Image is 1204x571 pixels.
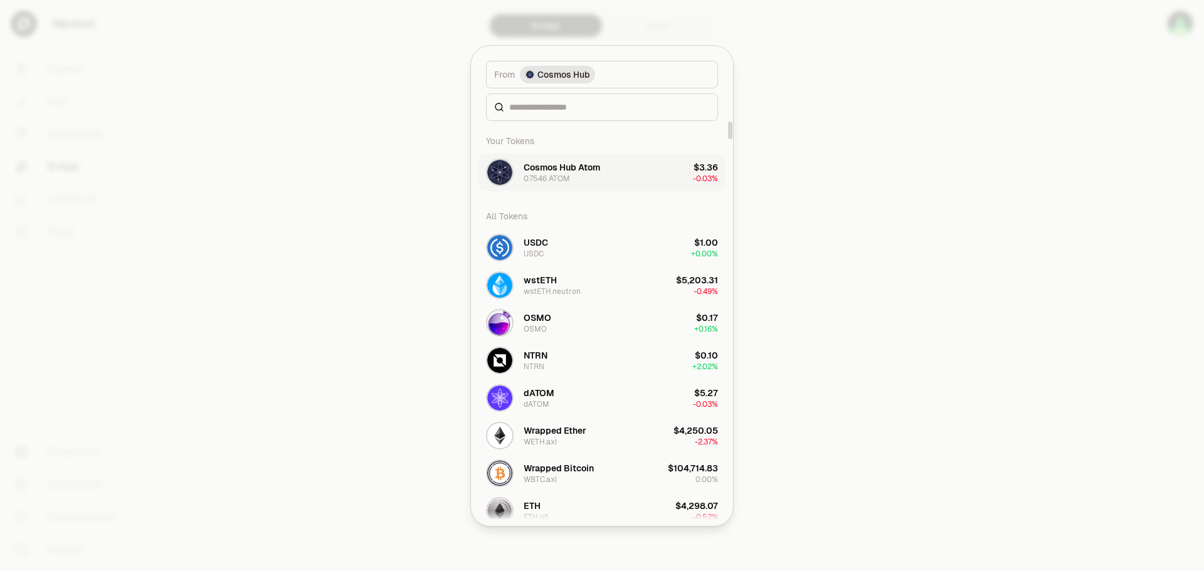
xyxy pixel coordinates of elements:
span: -0.03% [693,399,718,409]
div: Your Tokens [478,128,726,154]
button: ATOM LogoCosmos Hub Atom0.7546 ATOM$3.36-0.03% [478,154,726,191]
div: $0.10 [695,349,718,362]
button: USDC LogoUSDCUSDC$1.00+0.00% [478,229,726,266]
div: OSMO [524,312,551,324]
span: -0.03% [693,174,718,184]
img: WETH.axl Logo [487,423,512,448]
img: dATOM Logo [487,385,512,411]
img: ETH.sif Logo [487,498,512,523]
div: ETH.sif [524,512,548,522]
div: USDC [524,249,544,259]
img: Cosmos Hub Logo [526,71,534,78]
button: ETH.sif LogoETHETH.sif$4,298.07-0.52% [478,492,726,530]
div: dATOM [524,399,549,409]
button: WETH.axl LogoWrapped EtherWETH.axl$4,250.05-2.37% [478,417,726,454]
div: $4,250.05 [673,424,718,437]
button: FromCosmos Hub LogoCosmos Hub [486,61,718,88]
span: -0.52% [693,512,718,522]
div: NTRN [524,362,544,372]
div: $4,298.07 [675,500,718,512]
div: $3.36 [694,161,718,174]
img: OSMO Logo [487,310,512,335]
div: dATOM [524,387,554,399]
span: 0.00% [695,474,718,485]
div: WBTC.axl [524,474,557,485]
div: Wrapped Ether [524,424,586,437]
div: $5,203.31 [676,274,718,286]
span: + 0.00% [691,249,718,259]
div: $5.27 [694,387,718,399]
button: dATOM LogodATOMdATOM$5.27-0.03% [478,379,726,417]
div: WETH.axl [524,437,557,447]
div: NTRN [524,349,547,362]
button: NTRN LogoNTRNNTRN$0.10+2.02% [478,342,726,379]
span: Cosmos Hub [537,68,590,81]
div: USDC [524,236,548,249]
div: OSMO [524,324,547,334]
div: Cosmos Hub Atom [524,161,600,174]
button: WBTC.axl LogoWrapped BitcoinWBTC.axl$104,714.830.00% [478,454,726,492]
div: wstETH [524,274,557,286]
span: + 2.02% [692,362,718,372]
span: -2.37% [695,437,718,447]
div: Wrapped Bitcoin [524,462,594,474]
button: OSMO LogoOSMOOSMO$0.17+0.16% [478,304,726,342]
div: $104,714.83 [668,462,718,474]
img: USDC Logo [487,235,512,260]
span: + 0.16% [694,324,718,334]
img: wstETH.neutron Logo [487,273,512,298]
div: $0.17 [696,312,718,324]
button: wstETH.neutron LogowstETHwstETH.neutron$5,203.31-0.49% [478,266,726,304]
div: 0.7546 ATOM [524,174,570,184]
img: NTRN Logo [487,348,512,373]
div: wstETH.neutron [524,286,581,296]
div: All Tokens [478,204,726,229]
img: WBTC.axl Logo [487,461,512,486]
span: From [494,68,515,81]
img: ATOM Logo [487,160,512,185]
div: $1.00 [694,236,718,249]
span: -0.49% [694,286,718,296]
div: ETH [524,500,541,512]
